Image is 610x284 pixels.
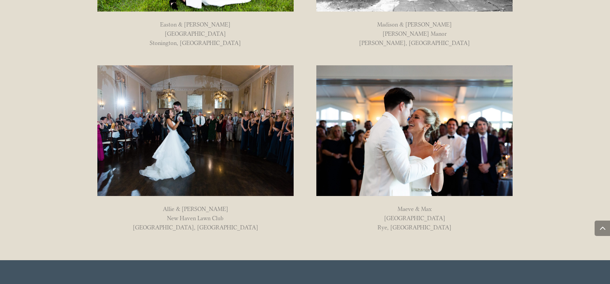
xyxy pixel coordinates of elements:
[316,23,513,32] p: Madison & [PERSON_NAME]
[97,208,294,217] p: Allie & [PERSON_NAME]
[316,208,513,217] p: Maeve & Max
[97,32,294,42] p: [GEOGRAPHIC_DATA]
[97,65,294,196] img: allie and alex 364
[97,217,294,226] p: New Haven Lawn Club
[97,226,294,229] p: [GEOGRAPHIC_DATA], [GEOGRAPHIC_DATA]
[97,23,294,32] p: Easton & [PERSON_NAME]
[316,226,513,229] p: Rye, [GEOGRAPHIC_DATA]
[316,217,513,226] p: [GEOGRAPHIC_DATA]
[316,65,513,196] img: maeve max whitby castle 031
[316,32,513,42] p: [PERSON_NAME] Manor
[97,42,294,45] p: Stonington, [GEOGRAPHIC_DATA]
[316,42,513,45] p: [PERSON_NAME], [GEOGRAPHIC_DATA]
